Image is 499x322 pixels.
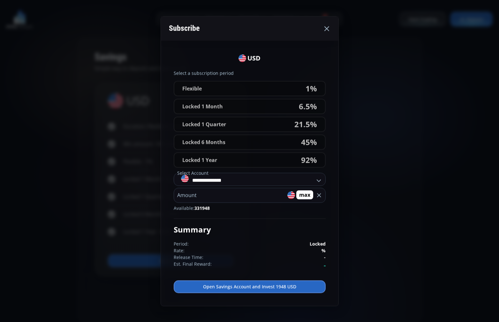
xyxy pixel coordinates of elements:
div: USD [174,53,326,63]
p: Select a subscription period [174,70,326,76]
dt: Release Time: [174,254,250,260]
span: Flexible [182,85,202,92]
span: Locked 6 Months [182,138,225,146]
dd: - [250,260,326,270]
p: Summary [174,224,326,235]
button: Flexible1% [174,81,326,96]
strong: 21.5% [294,118,317,130]
strong: 1% [306,83,317,94]
span: Locked 1 Month [182,102,223,110]
strong: 6.5% [299,101,317,112]
button: Open Savings Account and Invest 1948 USD [174,280,326,293]
strong: 331948 [194,205,210,211]
dt: Rate: [174,247,250,254]
dd: Locked [250,240,326,247]
div: Subscribe [169,20,200,36]
button: Locked 1 Year92% [174,152,326,168]
dt: Est. Final Reward: [174,260,250,270]
dd: % [250,247,326,254]
strong: 45% [301,136,317,148]
span: Locked 1 Quarter [182,120,226,128]
dd: - [250,254,326,260]
button: Locked 1 Quarter21.5% [174,116,326,132]
span: Locked 1 Year [182,156,217,164]
strong: 92% [301,154,317,166]
dt: Period: [174,240,250,247]
button: Locked 1 Month6.5% [174,99,326,114]
label: Available: [174,205,326,211]
button: max [296,190,313,199]
button: Locked 6 Months45% [174,134,326,150]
